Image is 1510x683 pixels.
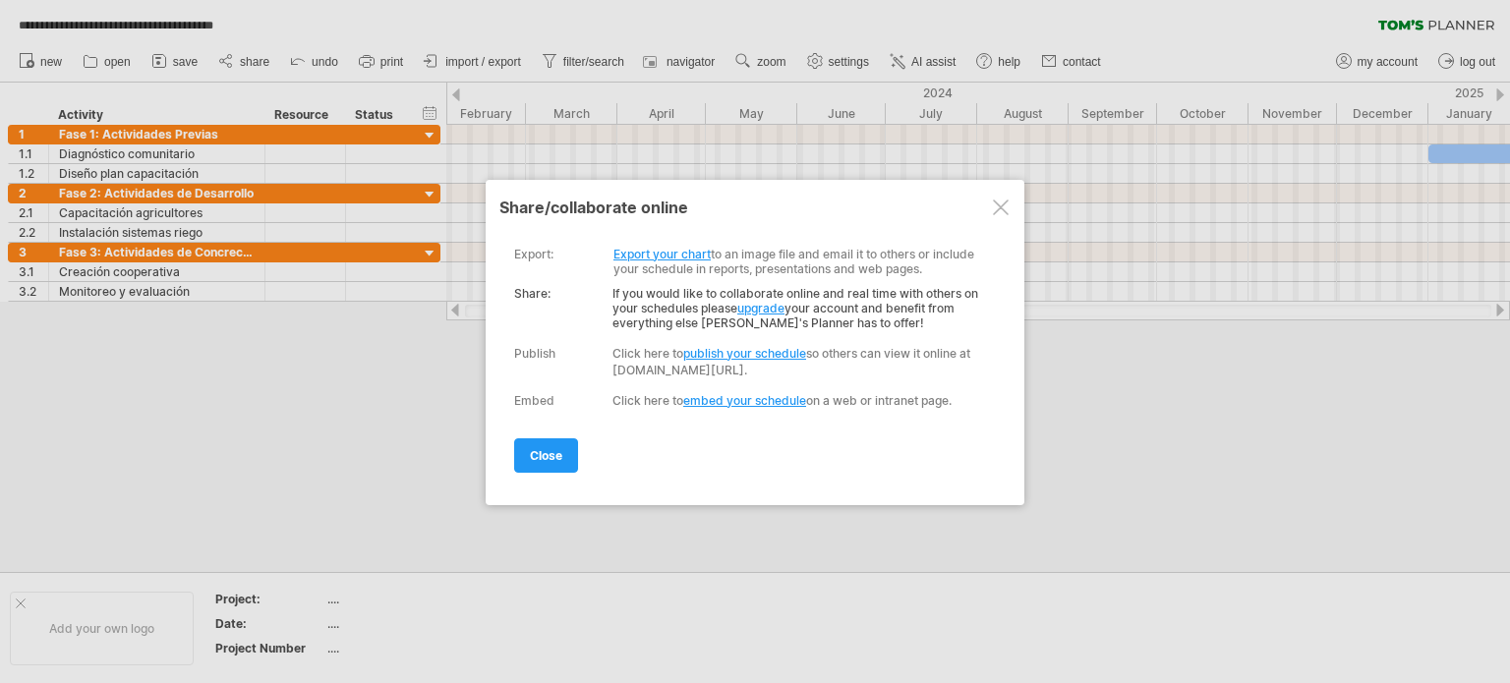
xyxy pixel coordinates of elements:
div: Embed [514,393,554,408]
a: Export your chart [613,247,711,261]
div: Click here to so others can view it online at [DOMAIN_NAME][URL]. [612,345,987,378]
div: share/collaborate online [499,198,1011,217]
a: upgrade [737,301,784,315]
div: to an image file and email it to others or include your schedule in reports, presentations and we... [514,232,987,276]
div: If you would like to collaborate online and real time with others on your schedules please your a... [514,276,987,330]
div: Click here to on a web or intranet page. [612,393,987,408]
div: export: [514,247,553,261]
span: close [530,448,562,463]
a: publish your schedule [683,346,806,361]
a: close [514,438,578,473]
div: Publish [514,346,555,361]
a: embed your schedule [683,393,806,408]
strong: Share: [514,286,551,301]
